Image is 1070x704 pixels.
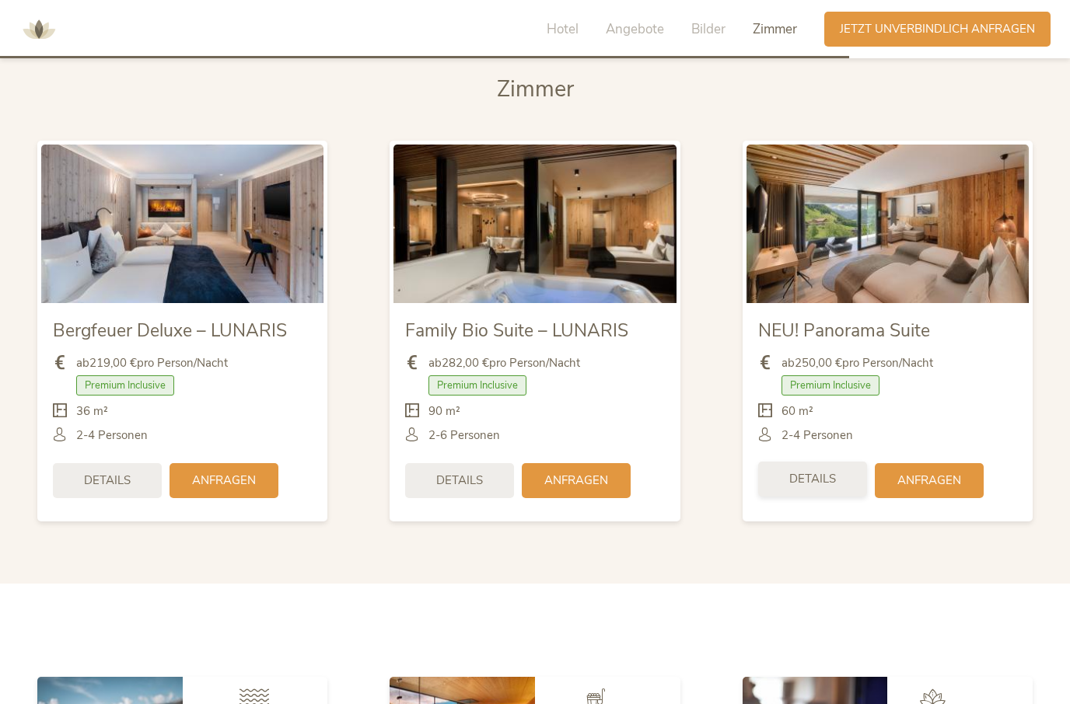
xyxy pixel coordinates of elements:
span: Jetzt unverbindlich anfragen [840,21,1035,37]
span: NEU! Panorama Suite [758,319,930,343]
span: ab pro Person/Nacht [428,355,580,371]
span: Anfragen [544,472,608,489]
span: Hotel [547,20,579,38]
img: AMONTI & LUNARIS Wellnessresort [16,6,62,53]
span: Bilder [691,20,726,38]
span: Anfragen [192,472,256,489]
span: Angebote [606,20,664,38]
span: Family Bio Suite – LUNARIS [405,319,628,343]
span: Details [436,472,483,489]
span: Details [789,471,836,487]
span: Premium Inclusive [782,375,879,396]
span: 36 m² [76,403,108,420]
span: 90 m² [428,403,460,420]
span: Zimmer [753,20,797,38]
span: Premium Inclusive [428,375,526,396]
span: Anfragen [897,472,961,489]
a: AMONTI & LUNARIS Wellnessresort [16,23,62,34]
img: Bergfeuer Deluxe – LUNARIS [41,145,323,303]
span: 60 m² [782,403,813,420]
span: ab pro Person/Nacht [782,355,933,371]
span: 2-4 Personen [76,427,148,444]
img: NEU! Panorama Suite [747,145,1029,303]
span: 2-4 Personen [782,427,853,444]
span: 2-6 Personen [428,427,500,444]
span: Details [84,472,131,489]
span: Premium Inclusive [76,375,174,396]
span: ab pro Person/Nacht [76,355,228,371]
b: 250,00 € [795,355,842,371]
b: 282,00 € [442,355,489,371]
span: Zimmer [497,74,574,104]
span: Bergfeuer Deluxe – LUNARIS [53,319,287,343]
b: 219,00 € [89,355,137,371]
img: Family Bio Suite – LUNARIS [393,145,676,303]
